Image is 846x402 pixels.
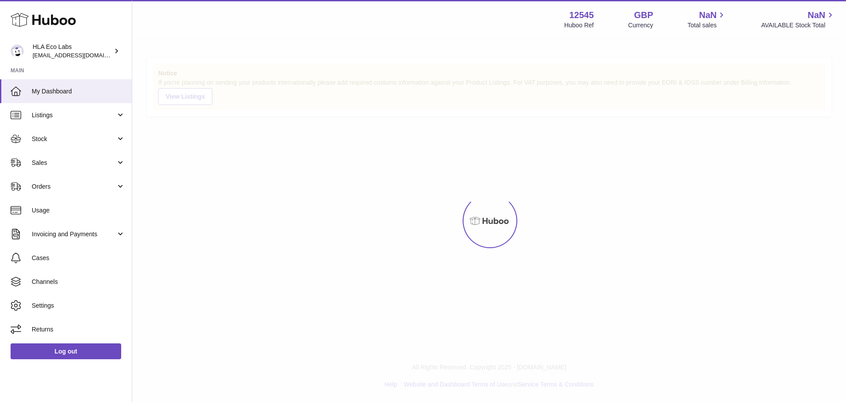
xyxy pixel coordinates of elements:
span: Stock [32,135,116,143]
strong: GBP [634,9,653,21]
span: AVAILABLE Stock Total [761,21,835,30]
a: NaN Total sales [687,9,727,30]
span: Listings [32,111,116,119]
span: Cases [32,254,125,262]
span: Orders [32,182,116,191]
div: Huboo Ref [564,21,594,30]
span: NaN [699,9,716,21]
div: HLA Eco Labs [33,43,112,60]
span: Channels [32,278,125,286]
a: Log out [11,343,121,359]
div: Currency [628,21,653,30]
span: Invoicing and Payments [32,230,116,238]
span: Settings [32,301,125,310]
span: Sales [32,159,116,167]
span: Total sales [687,21,727,30]
img: clinton@newgendirect.com [11,45,24,58]
span: Usage [32,206,125,215]
strong: 12545 [569,9,594,21]
a: NaN AVAILABLE Stock Total [761,9,835,30]
span: [EMAIL_ADDRESS][DOMAIN_NAME] [33,52,130,59]
span: Returns [32,325,125,334]
span: My Dashboard [32,87,125,96]
span: NaN [808,9,825,21]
